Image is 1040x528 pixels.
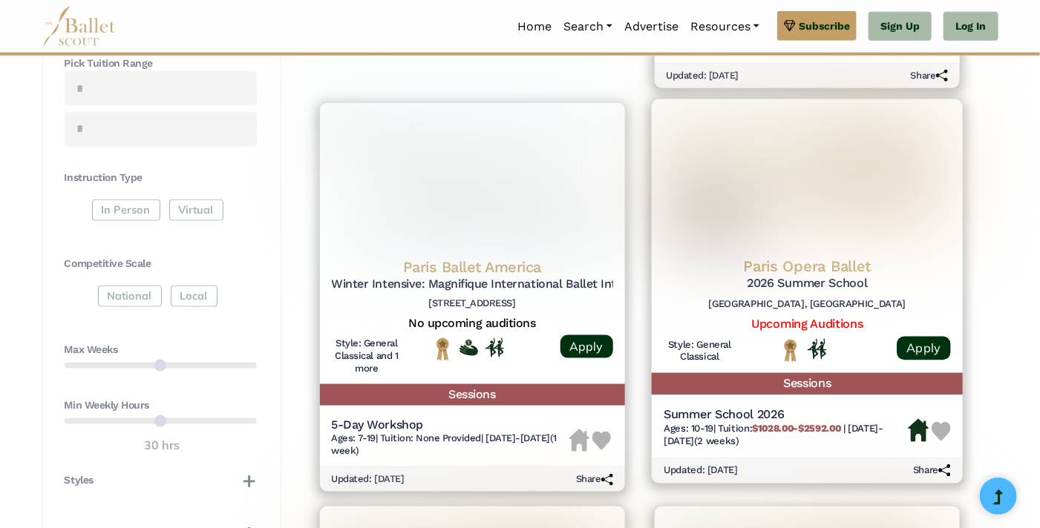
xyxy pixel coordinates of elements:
img: Housing Available [908,419,929,442]
img: Housing Unavailable [569,429,589,452]
h4: Competitive Scale [65,257,257,271]
span: Subscribe [799,18,850,34]
h6: | | [332,432,569,458]
a: Advertise [618,11,684,42]
h6: Share [913,464,951,477]
h6: Share [911,70,948,82]
a: Upcoming Auditions [751,317,863,331]
h6: Updated: [DATE] [667,70,739,82]
a: Log In [943,12,998,42]
span: Tuition: None Provided [380,432,481,443]
h4: Paris Opera Ballet [664,257,951,277]
span: [DATE]-[DATE] (2 weeks) [664,423,883,447]
img: Heart [932,422,951,441]
h6: [GEOGRAPHIC_DATA], [GEOGRAPHIC_DATA] [664,297,951,310]
img: Heart [592,432,611,450]
span: Ages: 10-19 [664,423,713,434]
h5: Sessions [320,384,625,406]
a: Sign Up [869,12,932,42]
h4: Min Weekly Hours [65,398,257,413]
h5: 2026 Summer School [664,276,951,291]
img: Offers Financial Aid [460,340,478,356]
h6: [STREET_ADDRESS] [332,297,613,310]
img: National [780,338,799,362]
h4: Max Weeks [65,343,257,357]
img: gem.svg [784,18,796,34]
b: $1028.00-$2592.00 [752,423,840,434]
h4: Paris Ballet America [332,257,613,277]
img: In Person [807,339,826,359]
h5: Winter Intensive: Magnifique International Ballet Intensive [332,277,613,292]
h6: Updated: [DATE] [664,464,738,477]
a: Apply [897,336,950,360]
a: Subscribe [777,11,857,41]
h6: Style: General Classical and 1 more [332,337,402,375]
h4: Pick Tuition Range [65,56,257,71]
h5: Sessions [651,373,962,395]
a: Resources [684,11,765,42]
h6: Style: General Classical [664,338,736,363]
span: [DATE]-[DATE] (1 week) [332,432,557,456]
h6: Share [576,473,613,486]
h5: No upcoming auditions [332,316,613,331]
img: In Person [485,338,504,357]
span: Ages: 7-19 [332,432,376,443]
span: Tuition: [718,423,843,434]
img: Logo [651,99,962,250]
h6: Updated: [DATE] [332,473,405,486]
img: Logo [320,103,625,251]
h5: 5-Day Workshop [332,418,569,433]
h5: Summer School 2026 [664,407,908,423]
a: Search [557,11,618,42]
img: National [434,337,452,360]
h4: Instruction Type [65,171,257,185]
a: Apply [560,335,613,358]
a: Home [511,11,557,42]
h4: Styles [65,473,94,488]
output: 30 hrs [144,436,180,455]
button: Styles [65,473,257,488]
h6: | | [664,423,908,448]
